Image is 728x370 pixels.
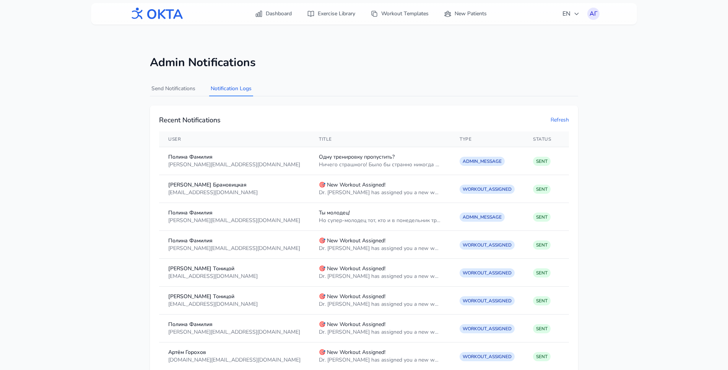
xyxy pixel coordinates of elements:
button: АГ [587,8,600,20]
div: 🎯 New Workout Assigned! [319,293,441,300]
th: Title [310,131,450,147]
div: [PERSON_NAME][EMAIL_ADDRESS][DOMAIN_NAME] [168,328,301,336]
span: SENT [533,157,551,166]
div: [PERSON_NAME] Тоницой [168,293,301,300]
span: SENT [533,352,551,361]
span: ADMIN_MESSAGE [460,213,505,222]
td: [DATE] 1:47:50 AM [561,287,627,315]
div: [PERSON_NAME] Тоницой [168,265,301,273]
div: [EMAIL_ADDRESS][DOMAIN_NAME] [168,189,301,196]
div: 🎯 New Workout Assigned! [319,265,441,273]
div: Dr. [PERSON_NAME] has assigned you a new workout: "Custom Workout" with 5 exercises, scheduled fo... [319,356,441,364]
div: Ты молодец! [319,209,441,217]
span: SENT [533,268,551,277]
th: Sent At [561,131,627,147]
div: Dr. [PERSON_NAME] has assigned you a new workout: "Custom Workout" with 5 exercises, scheduled fo... [319,189,441,196]
div: 🎯 New Workout Assigned! [319,321,441,328]
span: SENT [533,185,551,194]
a: Exercise Library [302,7,360,21]
button: Refresh [551,116,569,124]
div: Полина Фамилия [168,237,301,245]
div: Одну тренировку пропустить? [319,153,441,161]
div: [PERSON_NAME][EMAIL_ADDRESS][DOMAIN_NAME] [168,217,301,224]
span: WORKOUT_ASSIGNED [460,352,515,361]
div: [DOMAIN_NAME][EMAIL_ADDRESS][DOMAIN_NAME] [168,356,301,364]
th: Status [524,131,561,147]
th: Type [450,131,524,147]
button: Notification Logs [209,82,253,96]
span: WORKOUT_ASSIGNED [460,324,515,333]
a: Dashboard [250,7,296,21]
h2: Recent Notifications [159,115,221,125]
div: Dr. [PERSON_NAME] has assigned you a new workout: "Custom Workout" with 5 exercises, scheduled fo... [319,328,441,336]
button: EN [558,6,584,21]
div: Полина Фамилия [168,321,301,328]
span: ADMIN_MESSAGE [460,157,505,166]
td: [DATE] 12:08:32 PM [561,203,627,231]
td: [DATE] 1:45:55 AM [561,315,627,342]
span: SENT [533,296,551,305]
a: New Patients [439,7,491,21]
span: WORKOUT_ASSIGNED [460,240,515,250]
span: SENT [533,324,551,333]
span: WORKOUT_ASSIGNED [460,268,515,277]
span: SENT [533,213,551,222]
button: Send Notifications [150,82,197,96]
th: User [159,131,310,147]
div: [EMAIL_ADDRESS][DOMAIN_NAME] [168,300,301,308]
div: Полина Фамилия [168,209,301,217]
img: OKTA logo [128,4,184,24]
td: [DATE] 3:26:13 PM [561,175,627,203]
div: 🎯 New Workout Assigned! [319,181,441,189]
div: Ничего страшного! Было бы странно никогда не пропускать 😉 Мы всё сдвинули, чтобы сегодня можно бы... [319,161,441,169]
div: [PERSON_NAME][EMAIL_ADDRESS][DOMAIN_NAME] [168,245,301,252]
div: [PERSON_NAME][EMAIL_ADDRESS][DOMAIN_NAME] [168,161,301,169]
div: Полина Фамилия [168,153,301,161]
span: EN [562,9,580,18]
td: [DATE] 2:08:08 AM [561,231,627,259]
div: Dr. [PERSON_NAME] has assigned you a new workout: "Custom Workout" with 5 exercises, scheduled fo... [319,273,441,280]
div: Dr. [PERSON_NAME] has assigned you a new workout: "Custom Workout" with 5 exercises, scheduled fo... [319,300,441,308]
h1: Admin Notifications [150,56,578,70]
div: 🎯 New Workout Assigned! [319,349,441,356]
span: SENT [533,240,551,250]
div: 🎯 New Workout Assigned! [319,237,441,245]
div: Но супер-молодец тот, кто и в понедельник тренируется 😉 [319,217,441,224]
div: Dr. [PERSON_NAME] has assigned you a new workout: "Custom Workout" with 5 exercises, scheduled fo... [319,245,441,252]
div: [EMAIL_ADDRESS][DOMAIN_NAME] [168,273,301,280]
span: WORKOUT_ASSIGNED [460,296,515,305]
td: [DATE] 10:22:20 PM [561,147,627,175]
td: [DATE] 2:07:54 AM [561,259,627,287]
a: Workout Templates [366,7,433,21]
span: WORKOUT_ASSIGNED [460,185,515,194]
div: [PERSON_NAME] Брановицкая [168,181,301,189]
div: Артём Горохов [168,349,301,356]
